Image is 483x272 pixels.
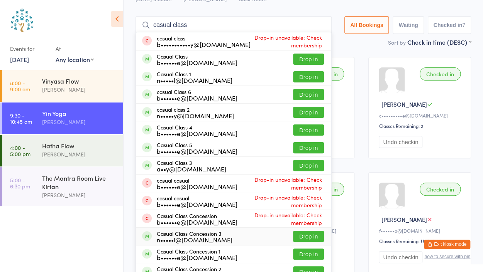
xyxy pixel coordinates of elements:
[381,215,427,223] span: [PERSON_NAME]
[157,59,237,65] div: b••••••e@[DOMAIN_NAME]
[136,16,332,34] input: Search
[428,16,471,34] button: Checked in7
[157,213,237,225] div: Casual Class Concession
[157,35,251,47] div: casual class
[42,191,117,200] div: [PERSON_NAME]
[42,150,117,159] div: [PERSON_NAME]
[157,237,232,243] div: n•••••l@[DOMAIN_NAME]
[157,201,237,207] div: b••••••e@[DOMAIN_NAME]
[42,141,117,150] div: Hatha Flow
[157,95,237,101] div: b••••••e@[DOMAIN_NAME]
[379,112,463,119] div: c•••••••••e@[DOMAIN_NAME]
[420,183,461,196] div: Checked in
[10,80,30,92] time: 8:00 - 9:00 am
[10,144,31,157] time: 4:00 - 5:00 pm
[10,177,30,189] time: 5:00 - 6:30 pm
[379,227,463,234] div: f••••••a@[DOMAIN_NAME]
[293,248,324,260] button: Drop in
[293,124,324,136] button: Drop in
[462,22,465,28] div: 7
[157,177,237,190] div: casual casual
[157,254,237,260] div: b••••••e@[DOMAIN_NAME]
[56,42,94,55] div: At
[2,70,123,102] a: 8:00 -9:00 amVinyasa Flow[PERSON_NAME]
[10,42,48,55] div: Events for
[157,142,237,154] div: Casual Class 5
[42,109,117,118] div: Yin Yoga
[157,166,226,172] div: a••y@[DOMAIN_NAME]
[293,54,324,65] button: Drop in
[157,130,237,136] div: b••••••e@[DOMAIN_NAME]
[157,148,237,154] div: b••••••e@[DOMAIN_NAME]
[237,209,324,228] span: Drop-in unavailable: Check membership
[157,77,232,83] div: n•••••l@[DOMAIN_NAME]
[157,230,232,243] div: Casual Class Concession 3
[344,16,389,34] button: All Bookings
[379,251,422,263] button: Undo checkin
[157,89,237,101] div: casual Class 6
[42,77,117,85] div: Vinyasa Flow
[10,55,29,64] a: [DATE]
[42,85,117,94] div: [PERSON_NAME]
[293,89,324,100] button: Drop in
[157,53,237,65] div: Casual Class
[2,102,123,134] a: 9:30 -10:45 amYin Yoga[PERSON_NAME]
[157,41,251,47] div: b•••••••••••y@[DOMAIN_NAME]
[293,160,324,171] button: Drop in
[420,67,461,81] div: Checked in
[157,71,232,83] div: Casual Class 1
[237,174,324,193] span: Drop-in unavailable: Check membership
[424,240,470,249] button: Exit kiosk mode
[251,32,324,51] span: Drop-in unavailable: Check membership
[157,124,237,136] div: Casual Class 4
[42,174,117,191] div: The Mantra Room Live Kirtan
[381,100,427,108] span: [PERSON_NAME]
[393,16,424,34] button: Waiting
[8,6,37,35] img: Australian School of Meditation & Yoga
[293,142,324,153] button: Drop in
[157,195,237,207] div: casual casual
[379,123,463,129] div: Classes Remaining: 2
[157,106,234,119] div: casual class 2
[2,167,123,206] a: 5:00 -6:30 pmThe Mantra Room Live Kirtan[PERSON_NAME]
[157,248,237,260] div: Casual Class Concession 1
[293,71,324,82] button: Drop in
[42,118,117,126] div: [PERSON_NAME]
[157,183,237,190] div: b••••••e@[DOMAIN_NAME]
[56,55,94,64] div: Any location
[157,219,237,225] div: b••••••e@[DOMAIN_NAME]
[293,231,324,242] button: Drop in
[379,238,463,244] div: Classes Remaining: Unlimited
[407,38,471,46] div: Check in time (DESC)
[157,112,234,119] div: n•••••y@[DOMAIN_NAME]
[379,136,422,148] button: Undo checkin
[10,112,32,124] time: 9:30 - 10:45 am
[388,39,406,46] label: Sort by
[157,160,226,172] div: Casual Class 3
[237,191,324,211] span: Drop-in unavailable: Check membership
[424,254,470,259] button: how to secure with pin
[2,135,123,166] a: 4:00 -5:00 pmHatha Flow[PERSON_NAME]
[293,107,324,118] button: Drop in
